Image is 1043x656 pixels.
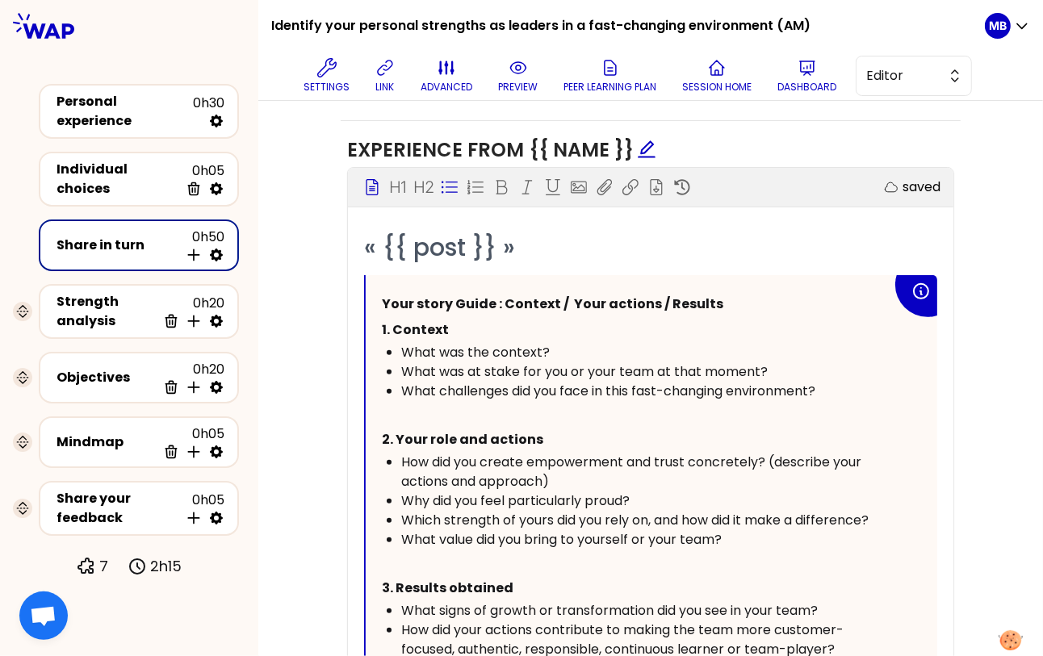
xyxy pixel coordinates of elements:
[99,555,108,578] p: 7
[989,18,1007,34] p: MB
[297,52,356,100] button: Settings
[557,52,663,100] button: Peer learning plan
[57,432,157,452] div: Mindmap
[179,228,224,263] div: 0h50
[347,136,656,163] span: Experience from {{ name }}
[19,591,68,640] a: Ouvrir le chat
[193,94,224,129] div: 0h30
[676,52,758,100] button: Session home
[866,66,939,86] span: Editor
[401,601,818,620] span: What signs of growth or transformation did you see in your team?
[777,81,836,94] p: Dashboard
[179,161,224,197] div: 0h05
[563,81,656,94] p: Peer learning plan
[57,92,193,131] div: Personal experience
[401,343,550,361] span: What was the context?
[382,320,449,339] span: 1. Context
[57,160,179,198] div: Individual choices
[682,81,752,94] p: Session home
[57,489,179,528] div: Share your feedback
[157,424,224,460] div: 0h05
[771,52,843,100] button: Dashboard
[401,382,815,400] span: What challenges did you face in this fast-changing environment?
[150,555,182,578] p: 2h15
[421,81,472,94] p: advanced
[382,295,723,313] span: Your story Guide : Context / Your actions / Results
[57,236,179,255] div: Share in turn
[304,81,350,94] p: Settings
[157,294,224,329] div: 0h20
[382,430,543,449] span: 2. Your role and actions
[492,52,544,100] button: preview
[369,52,401,100] button: link
[390,176,407,198] p: H1
[382,579,513,597] span: 3. Results obtained
[498,81,538,94] p: preview
[903,178,940,197] p: saved
[157,360,224,395] div: 0h20
[985,13,1030,39] button: MB
[179,491,224,526] div: 0h05
[856,56,972,96] button: Editor
[414,52,479,100] button: advanced
[401,362,768,381] span: What was at stake for you or your team at that moment?
[401,453,865,491] span: How did you create empowerment and trust concretely? (describe your actions and approach)
[376,81,395,94] p: link
[401,530,722,549] span: What value did you bring to yourself or your team?
[401,491,630,510] span: Why did you feel particularly proud?
[637,137,656,163] div: Edit
[637,140,656,159] span: edit
[57,368,157,387] div: Objectives
[401,511,869,529] span: Which strength of yours did you rely on, and how did it make a difference?
[414,176,434,198] p: H2
[364,230,515,265] span: « {{ post }} »
[57,292,157,331] div: Strength analysis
